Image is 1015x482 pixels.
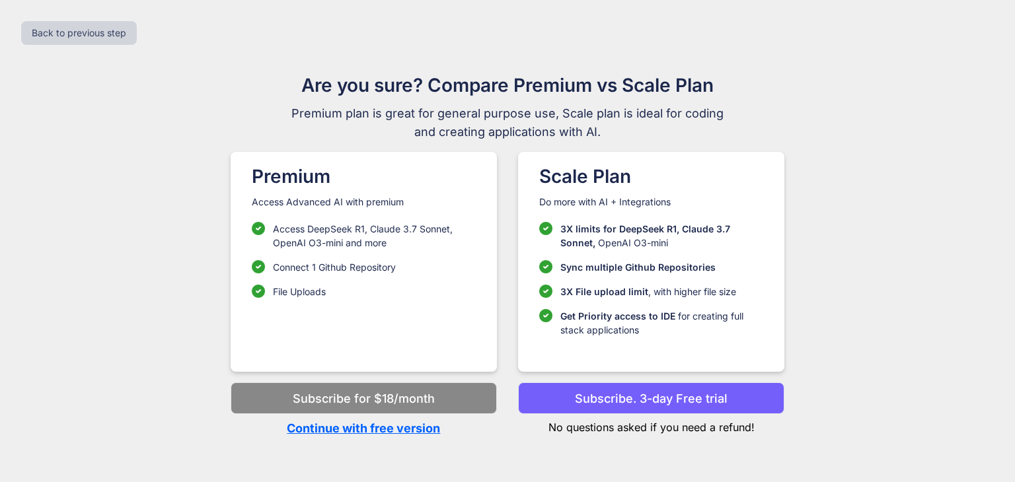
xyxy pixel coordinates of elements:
span: 3X limits for DeepSeek R1, Claude 3.7 Sonnet, [560,223,730,248]
p: for creating full stack applications [560,309,763,337]
p: OpenAI O3-mini [560,222,763,250]
h1: Premium [252,162,476,190]
span: 3X File upload limit [560,286,648,297]
p: Subscribe. 3-day Free trial [575,390,728,407]
p: Connect 1 Github Repository [273,260,396,274]
img: checklist [252,222,265,235]
p: Sync multiple Github Repositories [560,260,716,274]
img: checklist [252,260,265,273]
p: Access Advanced AI with premium [252,195,476,209]
button: Subscribe. 3-day Free trial [518,382,784,414]
button: Back to previous step [21,21,137,45]
img: checklist [539,222,552,235]
p: File Uploads [273,285,326,298]
p: Do more with AI + Integrations [539,195,763,209]
h1: Scale Plan [539,162,763,190]
p: No questions asked if you need a refund! [518,414,784,435]
img: checklist [539,260,552,273]
img: checklist [539,309,552,322]
span: Premium plan is great for general purpose use, Scale plan is ideal for coding and creating applic... [285,104,730,141]
p: Subscribe for $18/month [293,390,435,407]
button: Subscribe for $18/month [231,382,497,414]
span: Get Priority access to IDE [560,310,675,322]
p: Access DeepSeek R1, Claude 3.7 Sonnet, OpenAI O3-mini and more [273,222,476,250]
p: , with higher file size [560,285,736,298]
h1: Are you sure? Compare Premium vs Scale Plan [285,71,730,99]
img: checklist [252,285,265,298]
img: checklist [539,285,552,298]
p: Continue with free version [231,419,497,437]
